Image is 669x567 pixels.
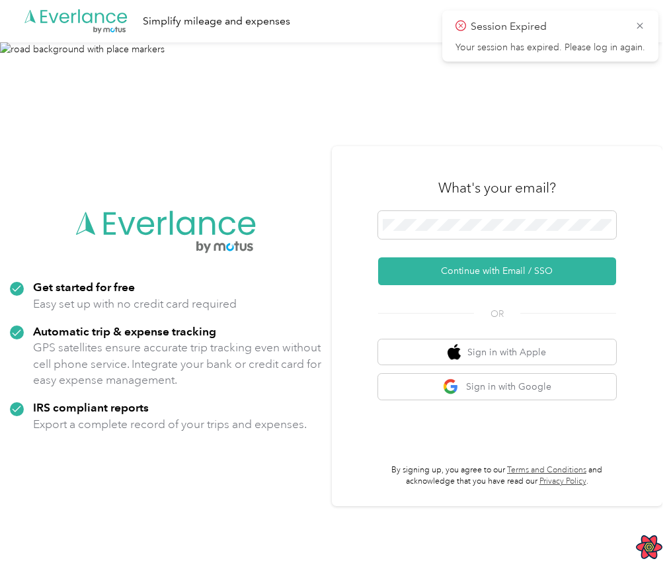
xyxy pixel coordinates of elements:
button: Continue with Email / SSO [378,257,616,285]
p: By signing up, you agree to our and acknowledge that you have read our . [378,464,616,488]
a: Terms and Conditions [507,465,586,475]
p: GPS satellites ensure accurate trip tracking even without cell phone service. Integrate your bank... [33,339,322,388]
p: Your session has expired. Please log in again. [455,42,645,54]
strong: Automatic trip & expense tracking [33,324,216,338]
button: Open React Query Devtools [636,534,662,560]
button: apple logoSign in with Apple [378,339,616,365]
img: apple logo [448,344,461,361]
button: google logoSign in with Google [378,374,616,400]
p: Export a complete record of your trips and expenses. [33,416,307,433]
span: OR [474,307,520,321]
p: Easy set up with no credit card required [33,296,237,312]
iframe: Everlance-gr Chat Button Frame [595,493,669,567]
strong: Get started for free [33,280,135,294]
p: Session Expired [471,19,625,35]
a: Privacy Policy [539,476,586,486]
div: Simplify mileage and expenses [143,13,290,30]
img: google logo [443,378,459,395]
strong: IRS compliant reports [33,400,149,414]
h3: What's your email? [438,179,556,197]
